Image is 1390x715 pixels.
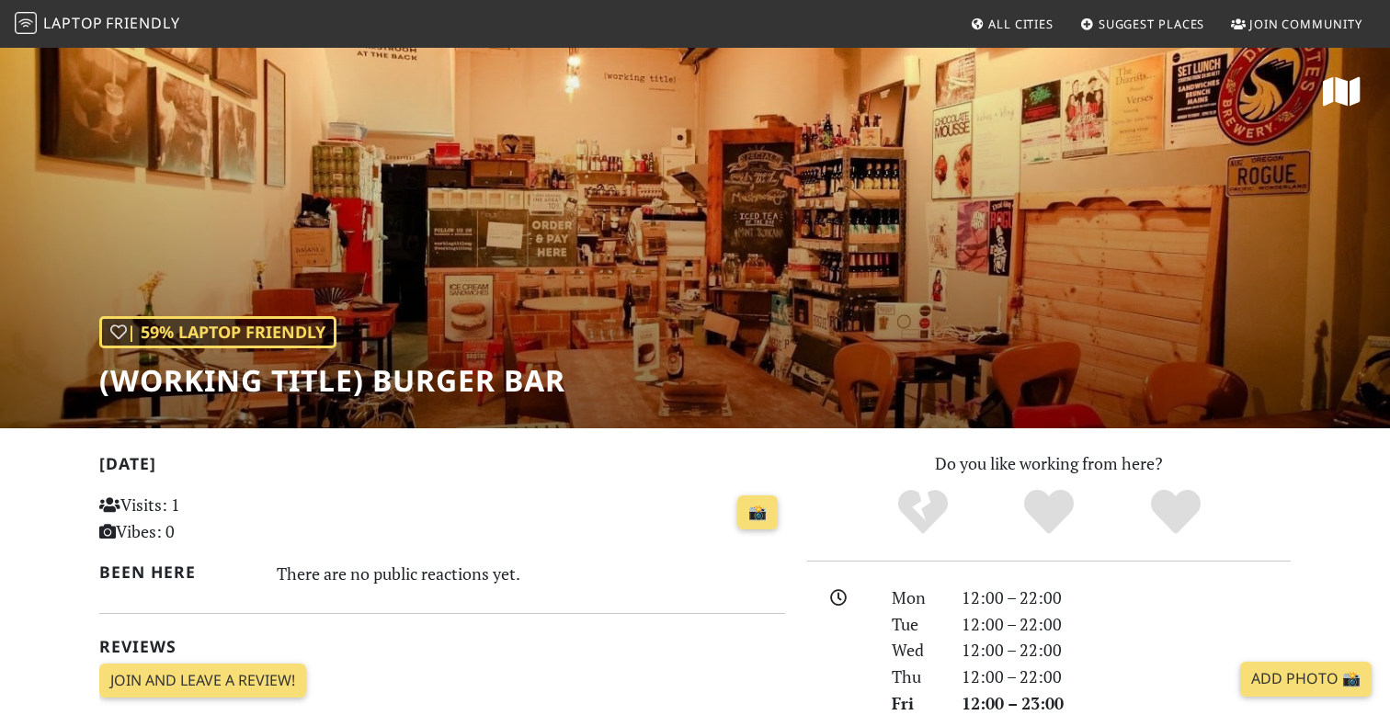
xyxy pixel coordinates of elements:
[99,562,255,582] h2: Been here
[99,316,336,348] div: | 59% Laptop Friendly
[277,559,786,588] div: There are no public reactions yet.
[1249,16,1362,32] span: Join Community
[951,637,1302,664] div: 12:00 – 22:00
[106,13,179,33] span: Friendly
[986,487,1112,538] div: Yes
[860,487,986,538] div: No
[951,664,1302,690] div: 12:00 – 22:00
[881,611,951,638] div: Tue
[99,664,306,698] a: Join and leave a review!
[1240,662,1372,697] a: Add Photo 📸
[807,450,1291,477] p: Do you like working from here?
[951,584,1302,611] div: 12:00 – 22:00
[99,363,565,398] h1: (working title) Burger Bar
[1112,487,1239,538] div: Definitely!
[988,16,1054,32] span: All Cities
[99,454,785,481] h2: [DATE]
[1224,7,1370,40] a: Join Community
[99,637,785,656] h2: Reviews
[881,664,951,690] div: Thu
[15,12,37,34] img: LaptopFriendly
[1099,16,1205,32] span: Suggest Places
[881,584,951,611] div: Mon
[881,637,951,664] div: Wed
[15,8,180,40] a: LaptopFriendly LaptopFriendly
[99,492,313,545] p: Visits: 1 Vibes: 0
[43,13,103,33] span: Laptop
[1073,7,1213,40] a: Suggest Places
[951,611,1302,638] div: 12:00 – 22:00
[737,495,778,530] a: 📸
[963,7,1061,40] a: All Cities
